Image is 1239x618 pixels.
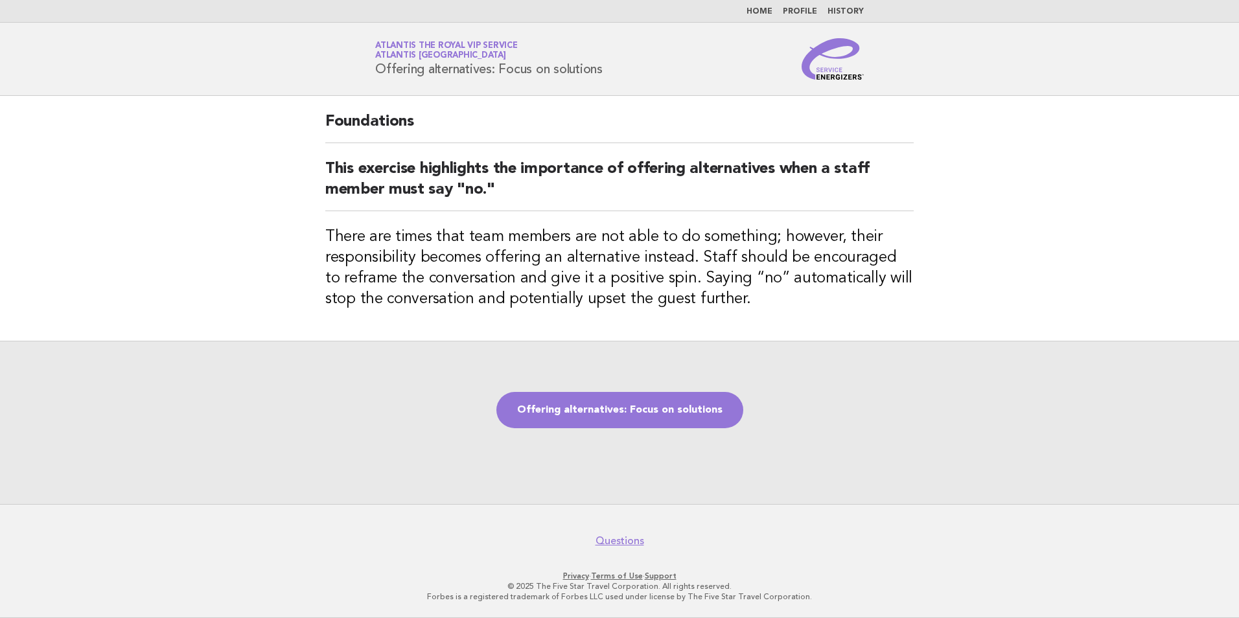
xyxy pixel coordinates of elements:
[325,227,914,310] h3: There are times that team members are not able to do something; however, their responsibility bec...
[828,8,864,16] a: History
[596,534,644,547] a: Questions
[325,111,914,143] h2: Foundations
[645,571,677,580] a: Support
[591,571,643,580] a: Terms of Use
[375,52,506,60] span: Atlantis [GEOGRAPHIC_DATA]
[223,571,1016,581] p: · ·
[747,8,772,16] a: Home
[223,591,1016,602] p: Forbes is a registered trademark of Forbes LLC used under license by The Five Star Travel Corpora...
[783,8,817,16] a: Profile
[375,41,518,60] a: Atlantis the Royal VIP ServiceAtlantis [GEOGRAPHIC_DATA]
[496,392,743,428] a: Offering alternatives: Focus on solutions
[325,159,914,211] h2: This exercise highlights the importance of offering alternatives when a staff member must say "no."
[802,38,864,80] img: Service Energizers
[563,571,589,580] a: Privacy
[223,581,1016,591] p: © 2025 The Five Star Travel Corporation. All rights reserved.
[375,42,603,76] h1: Offering alternatives: Focus on solutions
